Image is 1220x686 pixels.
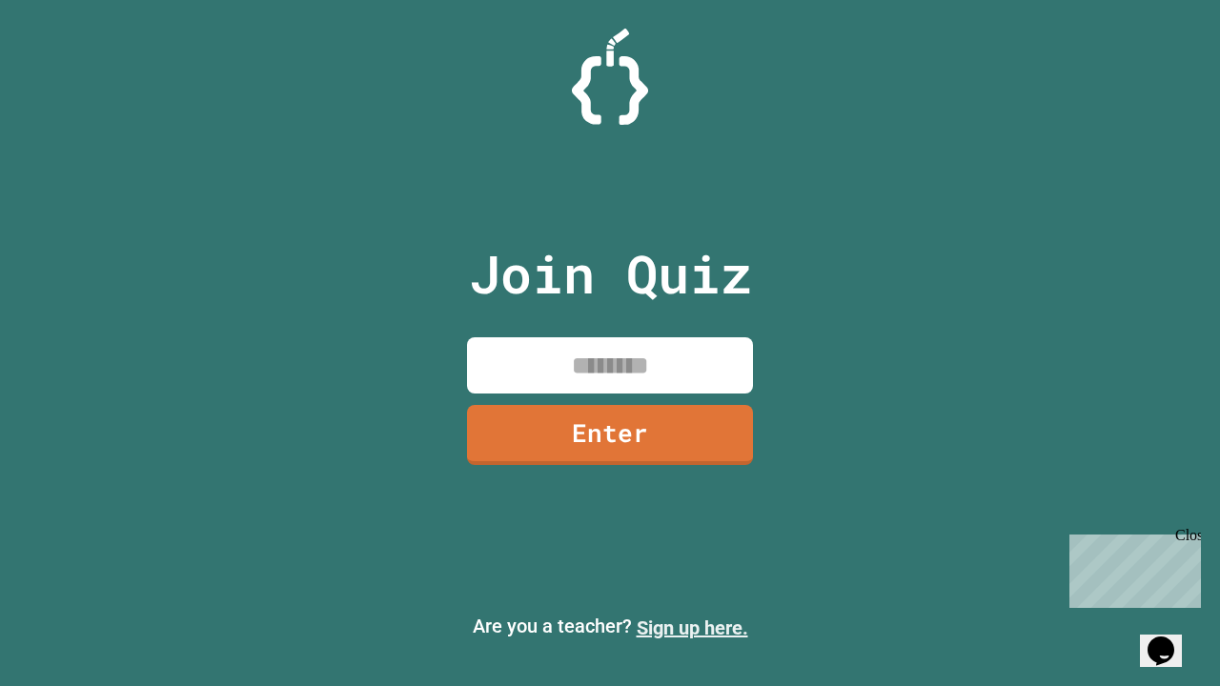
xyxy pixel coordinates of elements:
a: Sign up here. [637,616,748,639]
iframe: chat widget [1062,527,1201,608]
p: Join Quiz [469,234,752,313]
img: Logo.svg [572,29,648,125]
p: Are you a teacher? [15,612,1205,642]
a: Enter [467,405,753,465]
div: Chat with us now!Close [8,8,132,121]
iframe: chat widget [1140,610,1201,667]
